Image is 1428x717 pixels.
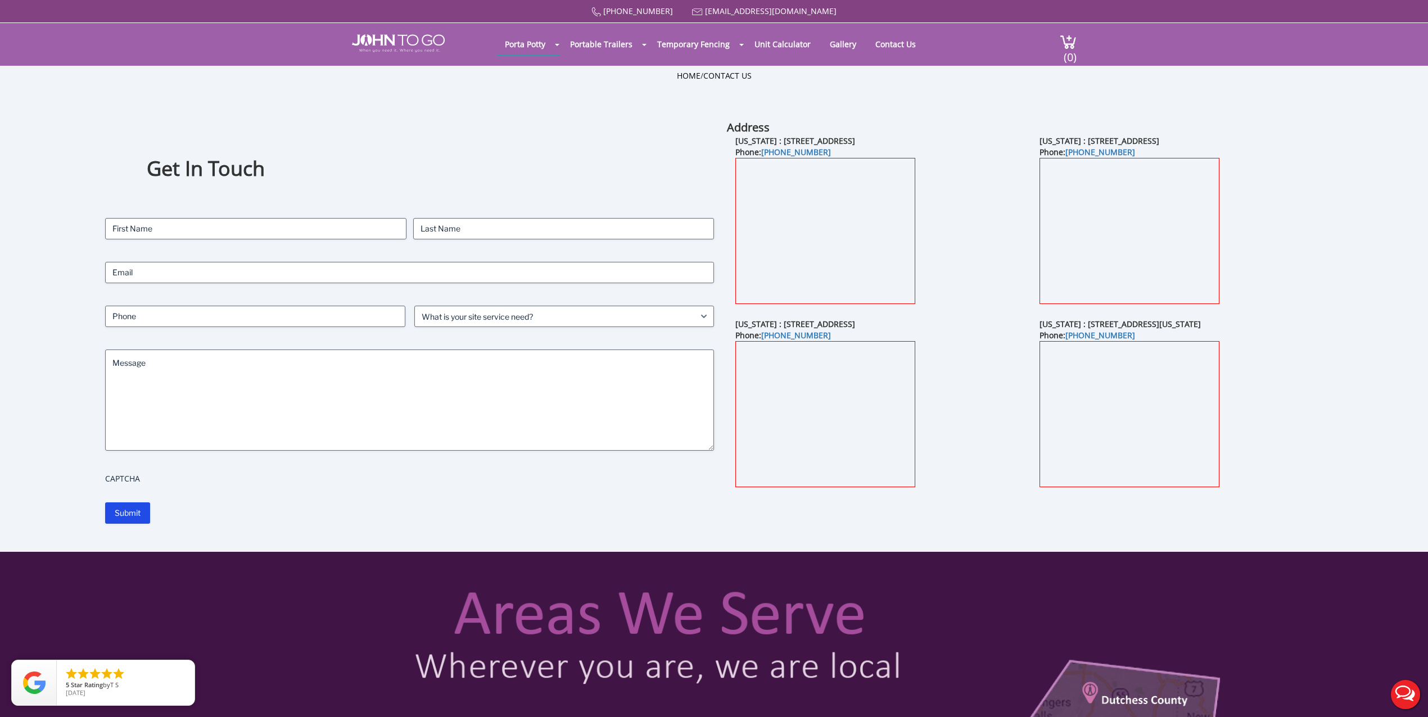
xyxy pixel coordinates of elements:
a: Contact Us [867,33,924,55]
label: CAPTCHA [105,473,714,484]
li:  [88,667,102,680]
span: by [66,682,186,689]
a: [PHONE_NUMBER] [603,6,673,16]
b: [US_STATE] : [STREET_ADDRESS] [735,319,855,329]
b: [US_STATE] : [STREET_ADDRESS][US_STATE] [1040,319,1201,329]
input: Last Name [413,218,714,239]
b: [US_STATE] : [STREET_ADDRESS] [735,135,855,146]
a: Home [677,70,701,81]
input: Submit [105,502,150,524]
b: Phone: [735,330,831,341]
a: Portable Trailers [562,33,641,55]
li:  [76,667,90,680]
button: Live Chat [1383,672,1428,717]
span: T S [110,680,119,689]
span: 5 [66,680,69,689]
span: [DATE] [66,688,85,697]
b: [US_STATE] : [STREET_ADDRESS] [1040,135,1159,146]
img: Call [591,7,601,17]
input: First Name [105,218,406,239]
a: Temporary Fencing [649,33,738,55]
span: Star Rating [71,680,103,689]
ul: / [677,70,752,81]
li:  [65,667,78,680]
input: Phone [105,306,405,327]
img: Mail [692,8,703,16]
a: [EMAIL_ADDRESS][DOMAIN_NAME] [705,6,837,16]
a: [PHONE_NUMBER] [761,330,831,341]
a: Contact Us [703,70,752,81]
b: Phone: [735,147,831,157]
img: JOHN to go [352,34,445,52]
span: (0) [1063,40,1077,65]
b: Phone: [1040,330,1135,341]
h1: Get In Touch [147,155,672,183]
a: [PHONE_NUMBER] [761,147,831,157]
li:  [112,667,125,680]
a: Porta Potty [496,33,554,55]
li:  [100,667,114,680]
img: cart a [1060,34,1077,49]
a: [PHONE_NUMBER] [1065,330,1135,341]
b: Address [727,120,770,135]
a: Unit Calculator [746,33,819,55]
img: Review Rating [23,671,46,694]
b: Phone: [1040,147,1135,157]
a: [PHONE_NUMBER] [1065,147,1135,157]
a: Gallery [821,33,865,55]
input: Email [105,262,714,283]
